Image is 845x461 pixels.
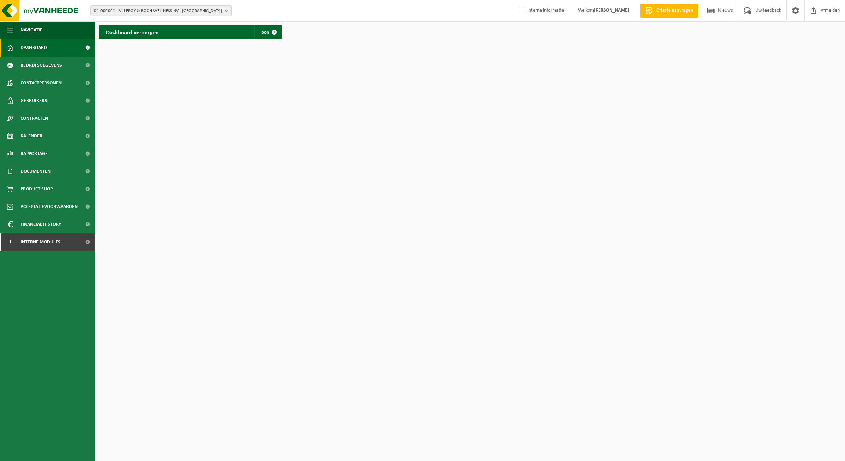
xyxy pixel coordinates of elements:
[21,39,47,57] span: Dashboard
[640,4,698,18] a: Offerte aanvragen
[94,6,222,16] span: 01-000001 - VILLEROY & BOCH WELLNESS NV - [GEOGRAPHIC_DATA]
[21,74,62,92] span: Contactpersonen
[21,162,51,180] span: Documenten
[21,215,61,233] span: Financial History
[654,7,695,14] span: Offerte aanvragen
[21,21,42,39] span: Navigatie
[21,110,48,127] span: Contracten
[260,30,269,35] span: Toon
[7,233,13,251] span: I
[517,5,564,16] label: Interne informatie
[21,145,48,162] span: Rapportage
[99,25,166,39] h2: Dashboard verborgen
[21,127,42,145] span: Kalender
[21,198,78,215] span: Acceptatievoorwaarden
[21,92,47,110] span: Gebruikers
[254,25,281,39] a: Toon
[90,5,232,16] button: 01-000001 - VILLEROY & BOCH WELLNESS NV - [GEOGRAPHIC_DATA]
[594,8,629,13] strong: [PERSON_NAME]
[21,57,62,74] span: Bedrijfsgegevens
[21,233,60,251] span: Interne modules
[21,180,53,198] span: Product Shop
